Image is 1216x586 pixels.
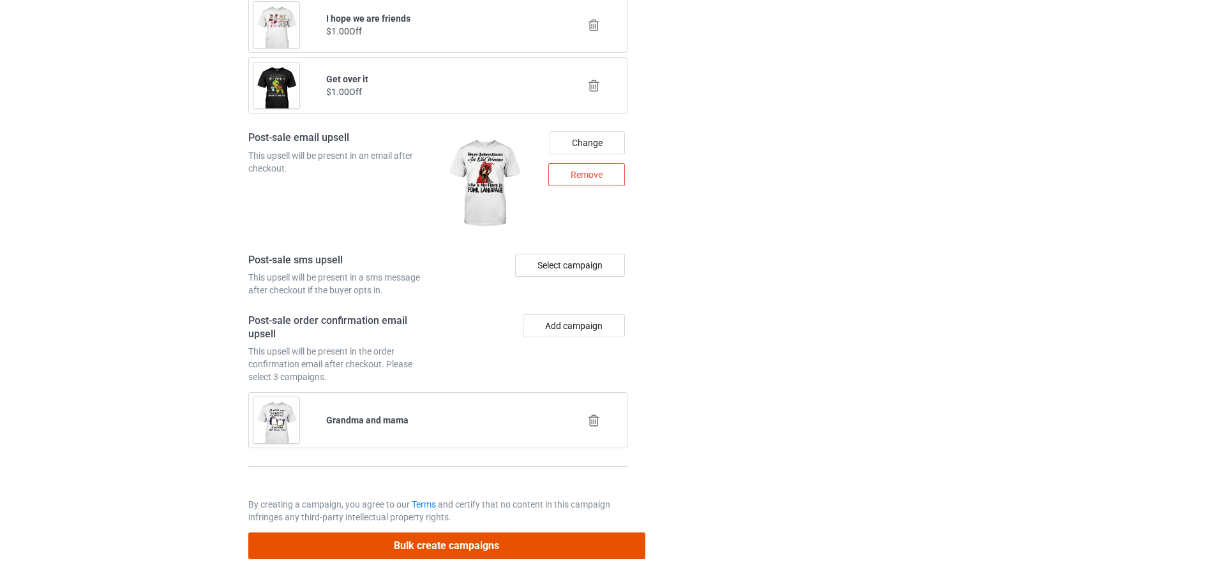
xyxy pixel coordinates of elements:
div: Remove [548,163,625,186]
b: Grandma and mama [326,415,409,425]
b: I hope we are friends [326,13,410,24]
div: This upsell will be present in the order confirmation email after checkout. Please select 3 campa... [248,345,433,383]
div: This upsell will be present in a sms message after checkout if the buyer opts in. [248,271,433,297]
a: Terms [412,499,436,509]
div: $1.00 Off [326,25,550,38]
h4: Post-sale email upsell [248,131,433,145]
div: This upsell will be present in an email after checkout. [248,149,433,175]
button: Add campaign [523,314,625,337]
p: By creating a campaign, you agree to our and certify that no content in this campaign infringes a... [248,498,627,524]
b: Get over it [326,74,368,84]
button: Bulk create campaigns [248,532,645,559]
h4: Post-sale order confirmation email upsell [248,314,433,341]
img: regular.jpg [442,131,526,236]
div: Select campaign [515,254,625,277]
div: Change [550,131,625,154]
h4: Post-sale sms upsell [248,254,433,267]
div: $1.00 Off [326,85,550,98]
